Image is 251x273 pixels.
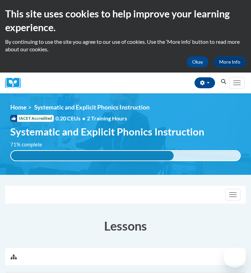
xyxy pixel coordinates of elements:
[224,246,246,268] iframe: Button to launch messaging window
[82,115,85,121] span: •
[214,56,246,67] a: More Info
[5,38,246,53] p: By continuing to use the site you agree to our use of cookies. Use the ‘More info’ button to read...
[55,115,87,122] span: 0.20 CEUs
[5,78,26,88] a: Cox Campus
[5,78,26,88] img: Logo brand
[10,141,50,148] label: 71% complete
[87,115,127,121] span: 2 Training Hours
[218,78,229,86] button: Search
[5,217,246,234] h3: Lessons
[194,77,215,88] button: Account Settings
[187,56,209,67] button: Okay
[10,104,26,111] a: Home
[11,151,174,160] div: 71% complete
[34,104,150,111] span: Systematic and Explicit Phonics Instruction
[10,126,204,138] span: Systematic and Explicit Phonics Instruction
[10,115,54,122] span: IACET Accredited
[229,73,246,93] div: Main menu
[5,7,246,35] h2: This site uses cookies to help improve your learning experience.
